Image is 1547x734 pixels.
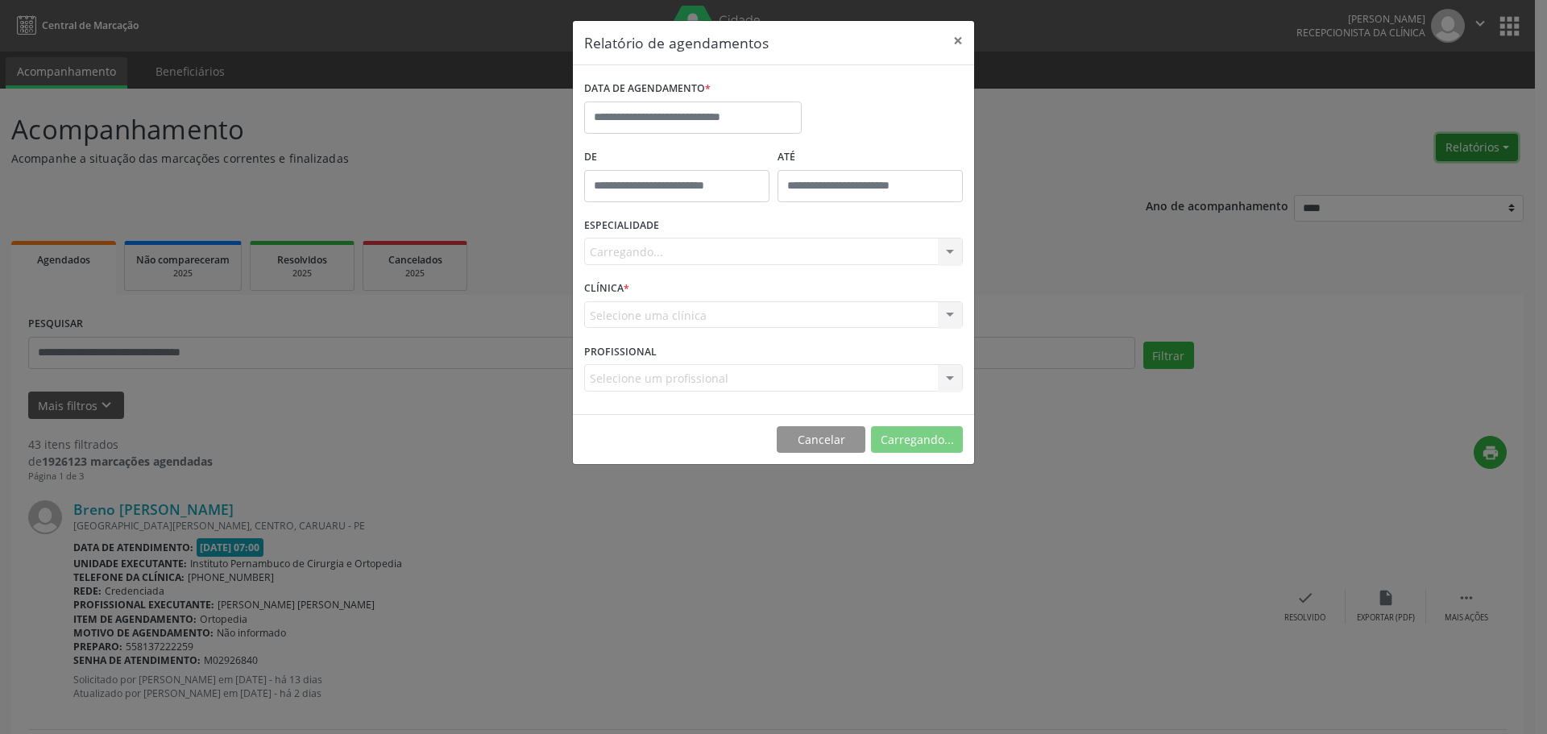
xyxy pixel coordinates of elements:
button: Close [942,21,974,60]
label: De [584,145,769,170]
label: PROFISSIONAL [584,339,657,364]
label: ESPECIALIDADE [584,214,659,238]
label: CLÍNICA [584,276,629,301]
button: Carregando... [871,426,963,454]
h5: Relatório de agendamentos [584,32,769,53]
label: DATA DE AGENDAMENTO [584,77,711,102]
button: Cancelar [777,426,865,454]
label: ATÉ [778,145,963,170]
